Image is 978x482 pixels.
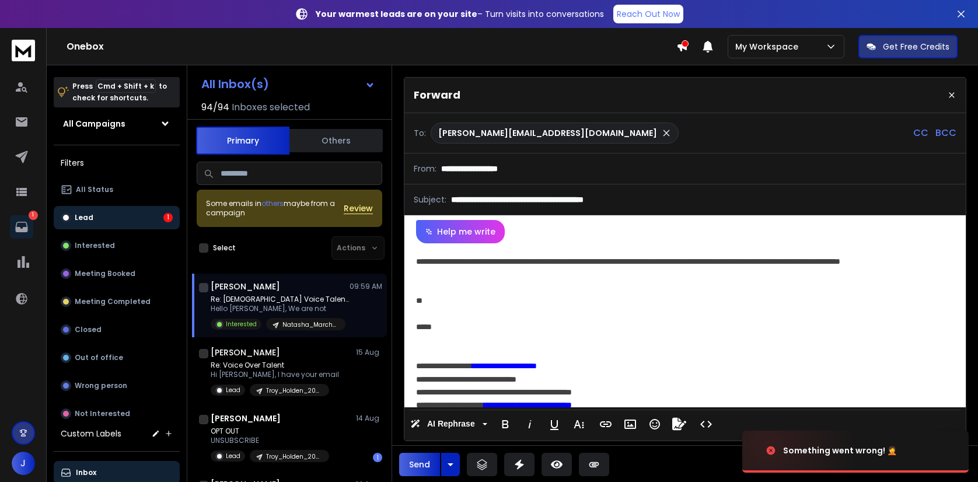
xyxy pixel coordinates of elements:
[75,409,130,418] p: Not Interested
[10,215,33,239] a: 1
[75,297,151,306] p: Meeting Completed
[211,427,329,436] p: OPT OUT
[742,419,859,482] img: image
[350,282,382,291] p: 09:59 AM
[414,194,446,205] p: Subject:
[54,318,180,341] button: Closed
[54,290,180,313] button: Meeting Completed
[54,155,180,171] h3: Filters
[232,100,310,114] h3: Inboxes selected
[213,243,236,253] label: Select
[12,40,35,61] img: logo
[644,413,666,436] button: Emoticons
[63,118,125,130] h1: All Campaigns
[12,452,35,475] button: J
[226,452,240,460] p: Lead
[196,127,289,155] button: Primary
[75,269,135,278] p: Meeting Booked
[211,281,280,292] h1: [PERSON_NAME]
[163,213,173,222] div: 1
[266,452,322,461] p: Troy_Holden_20241210
[54,346,180,369] button: Out of office
[54,112,180,135] button: All Campaigns
[316,8,477,20] strong: Your warmest leads are on your site
[54,206,180,229] button: Lead1
[399,453,440,476] button: Send
[211,304,351,313] p: Hello [PERSON_NAME], We are not
[76,185,113,194] p: All Status
[192,72,385,96] button: All Inbox(s)
[54,234,180,257] button: Interested
[783,445,897,456] div: Something went wrong! 🤦
[75,213,93,222] p: Lead
[67,40,676,54] h1: Onebox
[226,320,257,329] p: Interested
[75,325,102,334] p: Closed
[54,402,180,425] button: Not Interested
[913,126,928,140] p: CC
[425,419,477,429] span: AI Rephrase
[211,370,339,379] p: Hi [PERSON_NAME], I have your email
[356,414,382,423] p: 14 Aug
[858,35,958,58] button: Get Free Credits
[282,320,338,329] p: Natasha_Marchewka_20250625
[344,202,373,214] button: Review
[438,127,657,139] p: [PERSON_NAME][EMAIL_ADDRESS][DOMAIN_NAME]
[408,413,490,436] button: AI Rephrase
[266,386,322,395] p: Troy_Holden_20241210
[261,198,284,208] span: others
[414,87,460,103] p: Forward
[883,41,949,53] p: Get Free Credits
[935,126,956,140] p: BCC
[206,199,344,218] div: Some emails in maybe from a campaign
[72,81,167,104] p: Press to check for shortcuts.
[356,348,382,357] p: 15 Aug
[617,8,680,20] p: Reach Out Now
[211,413,281,424] h1: [PERSON_NAME]
[75,353,123,362] p: Out of office
[201,78,269,90] h1: All Inbox(s)
[29,211,38,220] p: 1
[416,220,505,243] button: Help me write
[211,295,351,304] p: Re: [DEMOGRAPHIC_DATA] Voice Talent Pro
[54,262,180,285] button: Meeting Booked
[75,381,127,390] p: Wrong person
[211,361,339,370] p: Re: Voice Over Talent
[668,413,690,436] button: Signature
[373,453,382,462] div: 1
[613,5,683,23] a: Reach Out Now
[695,413,717,436] button: Code View
[61,428,121,439] h3: Custom Labels
[316,8,604,20] p: – Turn visits into conversations
[289,128,383,153] button: Others
[211,436,329,445] p: UNSUBSCRIBE
[735,41,803,53] p: My Workspace
[414,127,426,139] p: To:
[54,178,180,201] button: All Status
[201,100,229,114] span: 94 / 94
[414,163,436,174] p: From:
[96,79,156,93] span: Cmd + Shift + k
[226,386,240,394] p: Lead
[76,468,96,477] p: Inbox
[211,347,280,358] h1: [PERSON_NAME]
[54,374,180,397] button: Wrong person
[75,241,115,250] p: Interested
